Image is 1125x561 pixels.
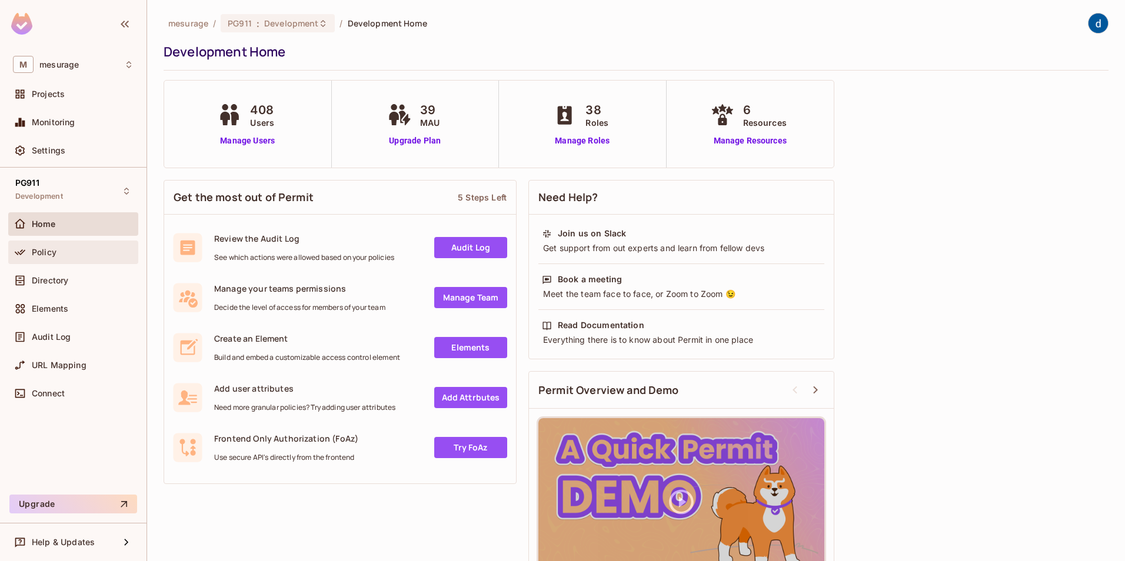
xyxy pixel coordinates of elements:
[32,537,95,547] span: Help & Updates
[558,273,622,285] div: Book a meeting
[39,60,79,69] span: Workspace: mesurage
[213,18,216,29] li: /
[214,283,385,294] span: Manage your teams permissions
[538,190,598,205] span: Need Help?
[174,190,314,205] span: Get the most out of Permit
[15,178,39,188] span: PG911
[215,135,280,147] a: Manage Users
[214,453,358,462] span: Use secure API's directly from the frontend
[458,192,507,203] div: 5 Steps Left
[214,403,395,412] span: Need more granular policies? Try adding user attributes
[214,383,395,394] span: Add user attributes
[214,433,358,444] span: Frontend Only Authorization (FoAz)
[420,101,440,119] span: 39
[250,101,274,119] span: 408
[538,383,679,398] span: Permit Overview and Demo
[348,18,427,29] span: Development Home
[264,18,318,29] span: Development
[32,360,86,370] span: URL Mapping
[558,228,626,239] div: Join us on Slack
[228,18,252,29] span: PG911
[434,287,507,308] a: Manage Team
[434,337,507,358] a: Elements
[214,353,400,362] span: Build and embed a customizable access control element
[13,56,34,73] span: M
[9,495,137,513] button: Upgrade
[32,332,71,342] span: Audit Log
[385,135,445,147] a: Upgrade Plan
[164,43,1103,61] div: Development Home
[1089,14,1108,33] img: dev 911gcl
[743,101,787,119] span: 6
[32,389,65,398] span: Connect
[32,146,65,155] span: Settings
[550,135,614,147] a: Manage Roles
[32,118,75,127] span: Monitoring
[542,334,821,346] div: Everything there is to know about Permit in one place
[214,233,394,244] span: Review the Audit Log
[743,116,787,129] span: Resources
[542,288,821,300] div: Meet the team face to face, or Zoom to Zoom 😉
[15,192,63,201] span: Development
[32,89,65,99] span: Projects
[585,116,608,129] span: Roles
[434,437,507,458] a: Try FoAz
[434,387,507,408] a: Add Attrbutes
[434,237,507,258] a: Audit Log
[420,116,440,129] span: MAU
[558,319,644,331] div: Read Documentation
[214,333,400,344] span: Create an Element
[32,219,56,229] span: Home
[214,303,385,312] span: Decide the level of access for members of your team
[32,248,56,257] span: Policy
[708,135,793,147] a: Manage Resources
[11,13,32,35] img: SReyMgAAAABJRU5ErkJggg==
[32,276,68,285] span: Directory
[256,19,260,28] span: :
[542,242,821,254] div: Get support from out experts and learn from fellow devs
[585,101,608,119] span: 38
[168,18,208,29] span: the active workspace
[32,304,68,313] span: Elements
[250,116,274,129] span: Users
[340,18,342,29] li: /
[214,253,394,262] span: See which actions were allowed based on your policies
